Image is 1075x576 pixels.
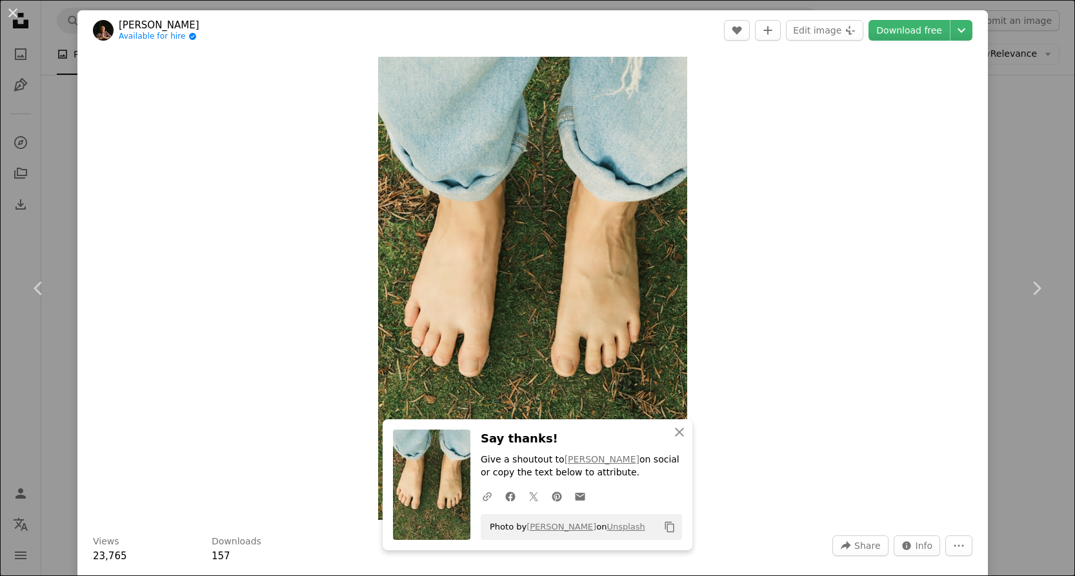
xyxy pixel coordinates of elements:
[755,20,781,41] button: Add to Collection
[499,483,522,509] a: Share on Facebook
[522,483,545,509] a: Share on Twitter
[894,535,941,556] button: Stats about this image
[950,20,972,41] button: Choose download size
[607,522,645,531] a: Unsplash
[832,535,888,556] button: Share this image
[93,535,119,548] h3: Views
[916,536,933,555] span: Info
[481,453,682,479] p: Give a shoutout to on social or copy the text below to attribute.
[119,32,199,42] a: Available for hire
[724,20,750,41] button: Like
[93,20,114,41] img: Go to Tanya Nikan's profile
[568,483,592,509] a: Share over email
[659,516,681,538] button: Copy to clipboard
[378,57,687,520] img: Bare feet stand on grass under jeans.
[483,517,645,537] span: Photo by on
[565,454,639,464] a: [PERSON_NAME]
[93,550,127,562] span: 23,765
[378,57,687,520] button: Zoom in on this image
[212,550,230,562] span: 157
[854,536,880,555] span: Share
[481,430,682,448] h3: Say thanks!
[786,20,863,41] button: Edit image
[212,535,261,548] h3: Downloads
[119,19,199,32] a: [PERSON_NAME]
[998,226,1075,350] a: Next
[945,535,972,556] button: More Actions
[869,20,950,41] a: Download free
[527,522,596,531] a: [PERSON_NAME]
[545,483,568,509] a: Share on Pinterest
